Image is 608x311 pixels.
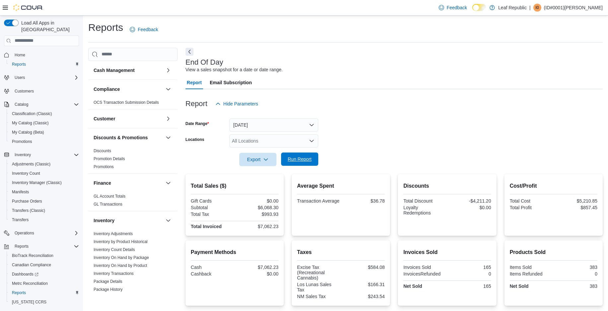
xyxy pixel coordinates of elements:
span: OCS Transaction Submission Details [94,100,159,105]
span: Inventory Count [12,171,40,176]
h2: Products Sold [510,248,597,256]
button: Users [12,74,28,82]
div: $993.93 [236,212,278,217]
button: Compliance [164,85,172,93]
a: [US_STATE] CCRS [9,298,49,306]
h2: Cost/Profit [510,182,597,190]
h3: Report [186,100,207,108]
div: Loyalty Redemptions [403,205,446,216]
div: Total Cost [510,198,552,204]
span: Home [12,51,79,59]
a: Home [12,51,28,59]
h2: Taxes [297,248,385,256]
a: My Catalog (Classic) [9,119,51,127]
span: Inventory Adjustments [94,231,133,236]
div: Total Profit [510,205,552,210]
a: Dashboards [7,270,82,279]
button: Reports [12,242,31,250]
button: Purchase Orders [7,197,82,206]
span: Inventory On Hand by Package [94,255,149,260]
span: Classification (Classic) [9,110,79,118]
span: Classification (Classic) [12,111,52,116]
div: Excise Tax (Recreational Cannabis) [297,265,340,280]
span: Customers [15,89,34,94]
div: Gift Cards [191,198,233,204]
button: Classification (Classic) [7,109,82,118]
button: Inventory [1,150,82,159]
button: Hide Parameters [213,97,261,110]
span: Canadian Compliance [9,261,79,269]
strong: Net Sold [403,283,422,289]
div: $243.54 [342,294,385,299]
button: Reports [1,242,82,251]
a: Inventory Count Details [94,247,135,252]
label: Locations [186,137,204,142]
img: Cova [13,4,43,11]
span: My Catalog (Beta) [9,128,79,136]
button: Transfers [7,215,82,224]
p: | [529,4,531,12]
a: My Catalog (Beta) [9,128,47,136]
h3: Customer [94,115,115,122]
span: Promotions [12,139,32,144]
span: My Catalog (Classic) [9,119,79,127]
a: Feedback [127,23,161,36]
button: Inventory [164,217,172,224]
span: Manifests [9,188,79,196]
div: Invoices Sold [403,265,446,270]
div: Items Refunded [510,271,552,277]
span: Reports [9,60,79,68]
h2: Total Sales ($) [191,182,278,190]
div: InvoicesRefunded [403,271,446,277]
strong: Total Invoiced [191,224,222,229]
div: 165 [449,265,491,270]
span: GL Transactions [94,202,122,207]
p: (ID#0001)[PERSON_NAME] [544,4,603,12]
div: Finance [88,192,178,211]
span: Washington CCRS [9,298,79,306]
a: Promotions [9,138,35,146]
span: Promotions [9,138,79,146]
a: Discounts [94,149,111,153]
div: -$4,211.20 [449,198,491,204]
a: Metrc Reconciliation [9,280,50,287]
div: Total Discount [403,198,446,204]
button: Manifests [7,187,82,197]
div: $166.31 [342,282,385,287]
a: BioTrack Reconciliation [9,252,56,260]
span: My Catalog (Classic) [12,120,49,126]
h3: Finance [94,180,111,186]
button: Catalog [1,100,82,109]
button: Transfers (Classic) [7,206,82,215]
button: My Catalog (Classic) [7,118,82,128]
span: Inventory by Product Historical [94,239,148,244]
span: Report [187,76,202,89]
button: My Catalog (Beta) [7,128,82,137]
div: $7,062.23 [236,224,278,229]
a: Reports [9,289,29,297]
span: Reports [9,289,79,297]
div: 0 [555,271,597,277]
h3: Inventory [94,217,114,224]
span: Metrc Reconciliation [9,280,79,287]
span: Manifests [12,189,29,195]
div: Los Lunas Sales Tax [297,282,340,292]
button: Inventory Manager (Classic) [7,178,82,187]
div: Cashback [191,271,233,277]
span: Transfers (Classic) [12,208,45,213]
div: Transaction Average [297,198,340,204]
button: Finance [164,179,172,187]
span: Package History [94,287,122,292]
a: Package History [94,287,122,292]
div: Discounts & Promotions [88,147,178,173]
span: Discounts [94,148,111,154]
span: Email Subscription [210,76,252,89]
span: Inventory On Hand by Product [94,263,147,268]
span: Inventory [15,152,31,157]
div: $857.45 [555,205,597,210]
a: Inventory Adjustments [94,231,133,236]
span: Load All Apps in [GEOGRAPHIC_DATA] [19,20,79,33]
div: Items Sold [510,265,552,270]
span: Inventory Transactions [94,271,134,276]
span: Dashboards [12,272,38,277]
